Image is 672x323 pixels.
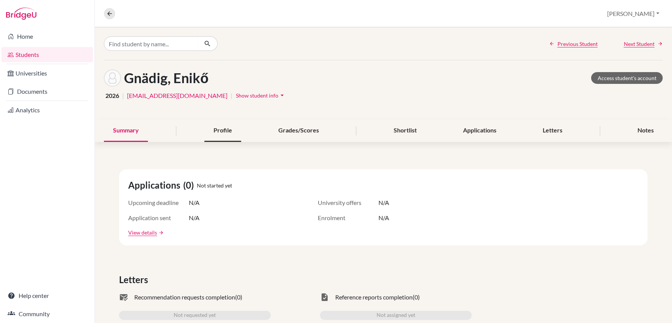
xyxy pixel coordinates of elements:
span: | [231,91,232,100]
div: Applications [454,120,506,142]
a: Help center [2,288,93,303]
div: Summary [104,120,148,142]
span: 2026 [105,91,119,100]
a: View details [128,228,157,236]
span: mark_email_read [119,293,128,302]
input: Find student by name... [104,36,198,51]
button: Show student infoarrow_drop_down [236,90,286,101]
span: (0) [183,178,197,192]
img: Bridge-U [6,8,36,20]
span: Next Student [624,40,655,48]
a: [EMAIL_ADDRESS][DOMAIN_NAME] [127,91,228,100]
span: Enrolment [318,213,378,222]
span: Recommendation requests completion [134,293,235,302]
a: Next Student [624,40,663,48]
span: Not started yet [197,181,232,189]
div: Grades/Scores [269,120,328,142]
span: Not assigned yet [377,311,415,320]
a: Analytics [2,102,93,118]
span: Applications [128,178,183,192]
span: | [122,91,124,100]
a: arrow_forward [157,230,164,235]
span: Reference reports completion [335,293,413,302]
span: N/A [189,198,199,207]
span: Application sent [128,213,189,222]
span: task [320,293,329,302]
img: Enikő Gnädig's avatar [104,69,121,87]
a: Community [2,306,93,321]
a: Documents [2,84,93,99]
span: Previous Student [557,40,598,48]
span: (0) [235,293,242,302]
div: Notes [628,120,663,142]
span: Not requested yet [174,311,216,320]
div: Shortlist [385,120,426,142]
a: Previous Student [549,40,598,48]
a: Universities [2,66,93,81]
a: Home [2,29,93,44]
a: Access student's account [591,72,663,84]
span: (0) [413,293,420,302]
div: Letters [534,120,572,142]
a: Students [2,47,93,62]
button: [PERSON_NAME] [604,6,663,21]
span: N/A [378,213,389,222]
h1: Gnädig, Enikő [124,70,209,86]
span: N/A [189,213,199,222]
i: arrow_drop_down [278,91,286,99]
span: N/A [378,198,389,207]
span: Show student info [236,92,278,99]
div: Profile [204,120,241,142]
span: University offers [318,198,378,207]
span: Letters [119,273,151,287]
span: Upcoming deadline [128,198,189,207]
